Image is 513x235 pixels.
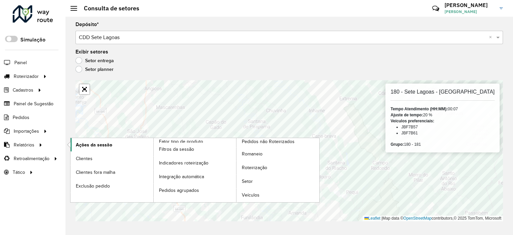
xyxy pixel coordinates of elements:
[390,89,495,95] h6: 180 - Sete Lagoas - [GEOGRAPHIC_DATA]
[75,20,99,28] label: Depósito
[14,59,27,66] span: Painel
[489,33,495,41] span: Clear all
[14,155,49,162] span: Retroalimentação
[242,178,253,185] span: Setor
[76,183,110,190] span: Exclusão pedido
[75,48,108,56] label: Exibir setores
[390,107,448,111] strong: Tempo Atendimento (HH:MM):
[70,179,153,193] a: Exclusão pedido
[154,156,236,170] a: Indicadores roteirização
[242,138,295,145] span: Pedidos não Roteirizados
[236,161,319,174] a: Roteirização
[236,189,319,202] a: Veículos
[70,165,153,179] a: Clientes fora malha
[70,138,153,151] a: Ações da sessão
[401,124,495,130] li: JBF7B57
[14,100,53,107] span: Painel de Sugestão
[242,164,267,171] span: Roteirização
[13,114,29,121] span: Pedidos
[236,147,319,161] a: Romaneio
[14,128,39,135] span: Importações
[154,184,236,197] a: Pedidos agrupados
[429,1,443,16] a: Contato Rápido
[13,87,33,94] span: Cadastros
[77,5,139,12] h2: Consulta de setores
[76,155,93,162] span: Clientes
[14,141,34,148] span: Relatórios
[76,141,112,148] span: Ações da sessão
[154,138,320,202] a: Pedidos não Roteirizados
[159,146,194,153] span: Filtros da sessão
[154,170,236,184] a: Integração automática
[242,150,263,157] span: Romaneio
[70,152,153,165] a: Clientes
[381,216,382,221] span: |
[363,216,503,221] div: Map data © contributors,© 2025 TomTom, Microsoft
[364,216,380,221] a: Leaflet
[159,159,208,166] span: Indicadores roteirização
[79,84,90,94] a: Abrir mapa em tela cheia
[390,112,495,118] div: 20 %
[159,138,203,145] span: Fator tipo de produto
[154,143,236,156] a: Filtros da sessão
[390,119,434,123] strong: Veículos preferenciais:
[70,138,236,202] a: Fator tipo de produto
[445,9,495,15] span: [PERSON_NAME]
[445,2,495,8] h3: [PERSON_NAME]
[403,216,432,221] a: OpenStreetMap
[390,141,495,147] div: 180 - 181
[242,192,260,199] span: Veículos
[75,66,114,73] label: Setor planner
[159,173,204,180] span: Integração automática
[76,169,115,176] span: Clientes fora malha
[390,142,404,147] strong: Grupo:
[159,187,199,194] span: Pedidos agrupados
[13,169,25,176] span: Tático
[390,113,423,117] strong: Ajuste de tempo:
[14,73,39,80] span: Roteirizador
[20,36,45,44] label: Simulação
[390,106,495,112] div: 00:07
[75,57,114,64] label: Setor entrega
[401,130,495,136] li: JBF7B61
[236,175,319,188] a: Setor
